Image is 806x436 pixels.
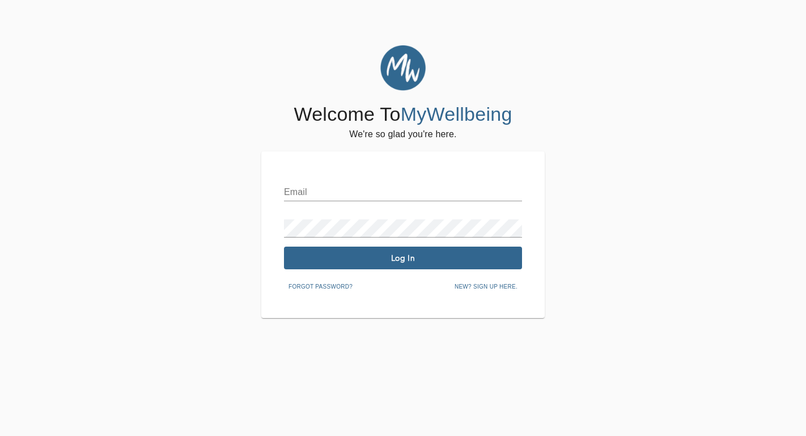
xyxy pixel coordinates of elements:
span: New? Sign up here. [455,282,517,292]
a: Forgot password? [284,281,357,290]
button: Forgot password? [284,278,357,295]
button: Log In [284,247,522,269]
h6: We're so glad you're here. [349,126,456,142]
button: New? Sign up here. [450,278,522,295]
span: MyWellbeing [401,103,512,125]
img: MyWellbeing [380,45,426,91]
span: Log In [289,253,517,264]
span: Forgot password? [289,282,353,292]
h4: Welcome To [294,103,512,126]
